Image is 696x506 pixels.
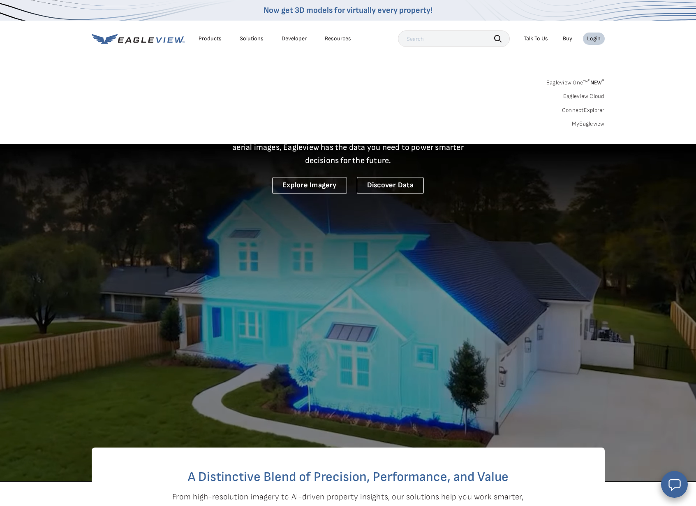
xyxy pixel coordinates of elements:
a: Eagleview One™*NEW* [546,77,605,86]
div: Login [587,35,601,42]
span: NEW [587,79,604,86]
a: Buy [563,35,572,42]
a: Discover Data [357,177,424,194]
a: Now get 3D models for virtually every property! [264,5,432,15]
a: Explore Imagery [272,177,347,194]
input: Search [398,30,510,47]
button: Open chat window [661,471,688,498]
div: Resources [325,35,351,42]
p: A new era starts here. Built on more than 3.5 billion high-resolution aerial images, Eagleview ha... [222,128,474,167]
div: Talk To Us [524,35,548,42]
h2: A Distinctive Blend of Precision, Performance, and Value [125,471,572,484]
div: Products [199,35,222,42]
a: ConnectExplorer [562,107,605,114]
a: MyEagleview [572,120,605,128]
div: Solutions [240,35,264,42]
a: Eagleview Cloud [563,93,605,100]
a: Developer [282,35,307,42]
